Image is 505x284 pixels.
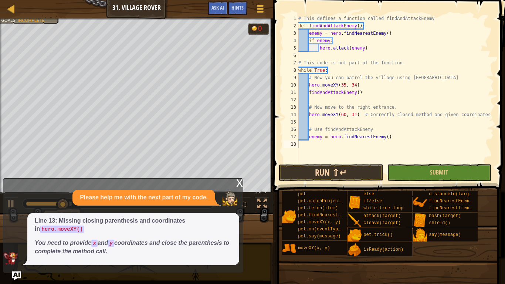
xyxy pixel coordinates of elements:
div: 10 [284,81,298,89]
img: portrait.png [348,213,362,227]
div: 13 [284,104,298,111]
span: if/else [363,199,382,204]
div: 4 [284,37,298,44]
div: 11 [284,89,298,96]
span: Hints [231,4,244,11]
span: moveXY(x, y) [298,246,330,251]
span: pet.say(message) [298,234,340,239]
img: portrait.png [413,213,427,227]
span: pet.trick() [363,232,393,237]
span: cleave(target) [363,220,401,226]
span: ♫ [240,198,248,209]
div: 0 [258,25,265,32]
img: portrait.png [282,209,296,223]
span: Ask AI [211,4,224,11]
div: 3 [284,30,298,37]
div: 6 [284,52,298,59]
span: pet.findNearestByType(type) [298,213,370,218]
span: findNearestItem() [429,206,474,211]
code: y [108,240,114,247]
img: portrait.png [348,243,362,257]
span: bash(target) [429,213,461,219]
span: isReady(action) [363,247,403,252]
div: 14 [284,111,298,118]
p: Please help me with the next part of my code. [80,193,208,202]
span: pet.catchProjectile(arrow) [298,199,367,204]
div: 8 [284,67,298,74]
span: pet.on(eventType, handler) [298,227,367,232]
div: 7 [284,59,298,67]
button: Ask AI [12,271,21,280]
code: hero.moveXY() [40,226,84,233]
img: portrait.png [348,195,362,209]
button: Run ⇧↵ [279,164,383,181]
button: Ask AI [208,1,228,15]
div: 12 [284,96,298,104]
span: Submit [430,168,448,176]
img: portrait.png [413,195,427,209]
span: attack(target) [363,213,401,219]
span: distanceTo(target) [429,192,477,197]
div: 17 [284,133,298,141]
span: findNearestEnemy() [429,199,477,204]
img: portrait.png [282,241,296,256]
div: 16 [284,126,298,133]
span: shield() [429,220,450,226]
img: portrait.png [348,228,362,242]
div: Team 'humans' has 0 gold. [248,23,269,35]
span: pet [298,192,306,197]
button: Show game menu [251,1,270,19]
span: say(message) [429,232,461,237]
img: AI [3,252,18,265]
div: 2 [284,22,298,30]
img: Player [223,191,237,206]
img: portrait.png [413,228,427,242]
div: 9 [284,74,298,81]
button: ♫ [239,197,251,212]
p: Line 13: Missing closing parenthesis and coordinates in [35,217,232,234]
div: 15 [284,118,298,126]
div: 5 [284,44,298,52]
span: else [363,192,374,197]
button: Toggle fullscreen [255,197,270,212]
span: while-true loop [363,206,403,211]
button: Submit [387,164,491,181]
div: 18 [284,141,298,148]
span: pet.moveXY(x, y) [298,220,340,225]
div: x [236,179,243,186]
span: pet.fetch(item) [298,206,338,211]
div: 1 [284,15,298,22]
em: You need to provide and coordinates and close the parenthesis to complete the method call. [35,240,229,254]
code: x [91,240,98,247]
